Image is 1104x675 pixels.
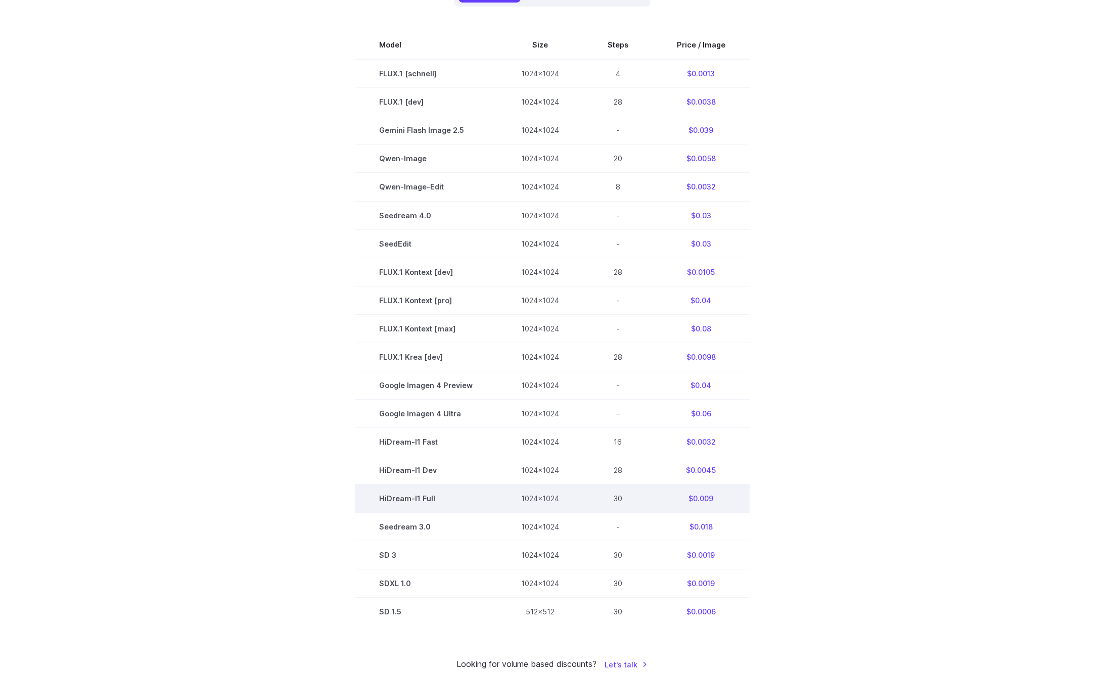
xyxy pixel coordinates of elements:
[355,201,497,229] td: Seedream 4.0
[653,456,750,484] td: $0.0045
[583,286,653,314] td: -
[583,427,653,456] td: 16
[583,371,653,399] td: -
[497,314,583,343] td: 1024x1024
[583,456,653,484] td: 28
[497,88,583,116] td: 1024x1024
[355,286,497,314] td: FLUX.1 Kontext [pro]
[497,173,583,201] td: 1024x1024
[497,598,583,626] td: 512x512
[497,371,583,399] td: 1024x1024
[497,258,583,286] td: 1024x1024
[653,427,750,456] td: $0.0032
[355,229,497,258] td: SeedEdit
[497,229,583,258] td: 1024x1024
[653,144,750,173] td: $0.0058
[355,485,497,513] td: HiDream-I1 Full
[583,144,653,173] td: 20
[653,399,750,427] td: $0.06
[355,513,497,541] td: Seedream 3.0
[653,31,750,59] th: Price / Image
[497,427,583,456] td: 1024x1024
[355,343,497,371] td: FLUX.1 Krea [dev]
[653,229,750,258] td: $0.03
[583,116,653,144] td: -
[583,31,653,59] th: Steps
[583,173,653,201] td: 8
[653,88,750,116] td: $0.0038
[583,88,653,116] td: 28
[497,485,583,513] td: 1024x1024
[355,144,497,173] td: Qwen-Image
[583,569,653,598] td: 30
[355,258,497,286] td: FLUX.1 Kontext [dev]
[653,201,750,229] td: $0.03
[653,314,750,343] td: $0.08
[653,569,750,598] td: $0.0019
[605,659,648,670] a: Let's talk
[653,371,750,399] td: $0.04
[653,59,750,88] td: $0.0013
[583,229,653,258] td: -
[497,513,583,541] td: 1024x1024
[355,456,497,484] td: HiDream-I1 Dev
[355,88,497,116] td: FLUX.1 [dev]
[497,399,583,427] td: 1024x1024
[497,541,583,569] td: 1024x1024
[653,286,750,314] td: $0.04
[355,173,497,201] td: Qwen-Image-Edit
[497,286,583,314] td: 1024x1024
[583,201,653,229] td: -
[583,513,653,541] td: -
[653,485,750,513] td: $0.009
[497,144,583,173] td: 1024x1024
[497,31,583,59] th: Size
[653,513,750,541] td: $0.018
[653,258,750,286] td: $0.0105
[497,456,583,484] td: 1024x1024
[355,371,497,399] td: Google Imagen 4 Preview
[355,399,497,427] td: Google Imagen 4 Ultra
[497,569,583,598] td: 1024x1024
[456,658,596,671] small: Looking for volume based discounts?
[355,569,497,598] td: SDXL 1.0
[653,116,750,144] td: $0.039
[583,258,653,286] td: 28
[355,314,497,343] td: FLUX.1 Kontext [max]
[583,343,653,371] td: 28
[355,541,497,569] td: SD 3
[355,598,497,626] td: SD 1.5
[583,485,653,513] td: 30
[497,116,583,144] td: 1024x1024
[653,598,750,626] td: $0.0006
[379,124,473,136] span: Gemini Flash Image 2.5
[497,59,583,88] td: 1024x1024
[653,343,750,371] td: $0.0098
[355,31,497,59] th: Model
[583,314,653,343] td: -
[653,173,750,201] td: $0.0032
[497,343,583,371] td: 1024x1024
[355,427,497,456] td: HiDream-I1 Fast
[583,598,653,626] td: 30
[583,541,653,569] td: 30
[583,59,653,88] td: 4
[653,541,750,569] td: $0.0019
[497,201,583,229] td: 1024x1024
[355,59,497,88] td: FLUX.1 [schnell]
[583,399,653,427] td: -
